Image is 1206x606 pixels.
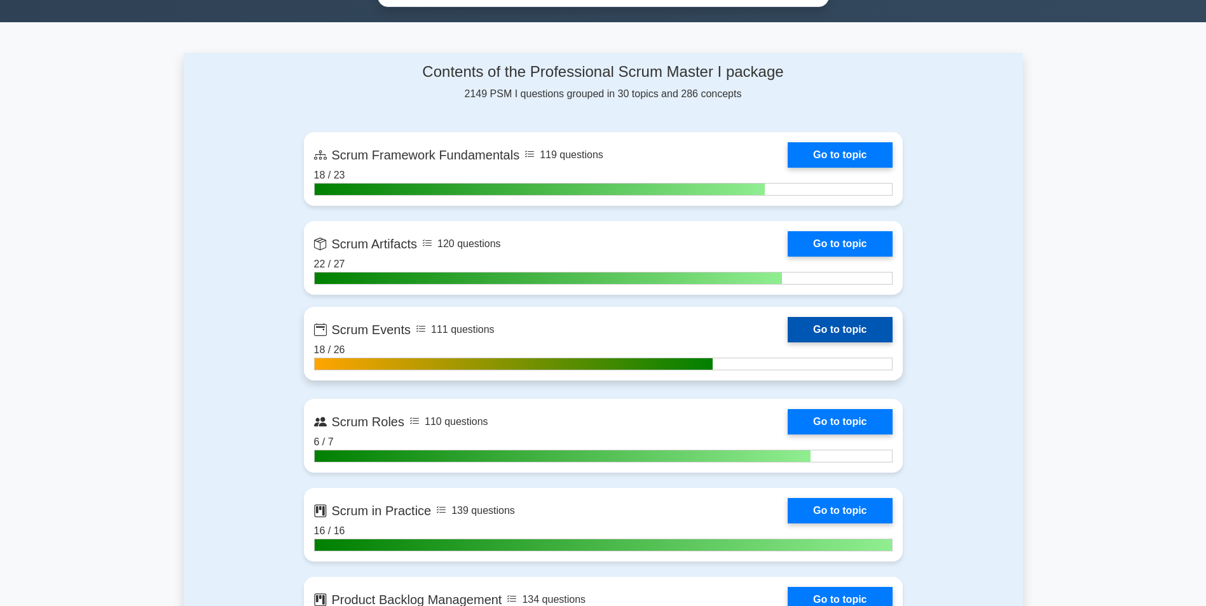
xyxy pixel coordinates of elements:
[788,409,892,434] a: Go to topic
[304,63,903,81] h4: Contents of the Professional Scrum Master I package
[788,498,892,523] a: Go to topic
[788,317,892,342] a: Go to topic
[304,63,903,102] div: 2149 PSM I questions grouped in 30 topics and 286 concepts
[788,142,892,168] a: Go to topic
[788,231,892,257] a: Go to topic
